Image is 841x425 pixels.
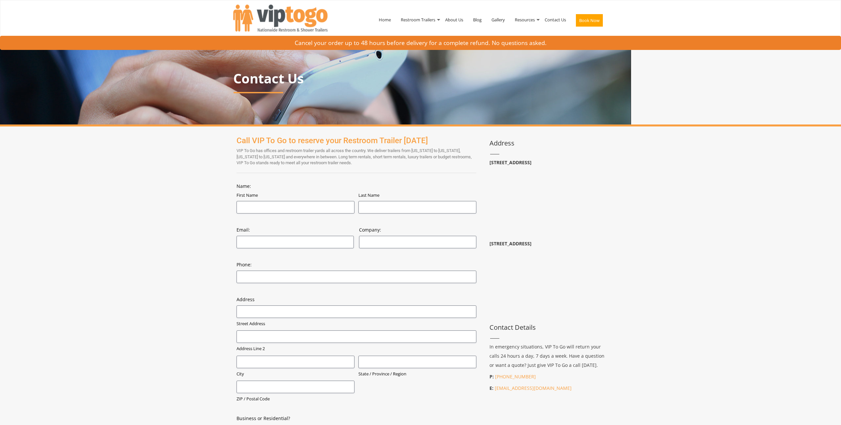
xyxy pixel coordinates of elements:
label: First Name [237,192,354,198]
label: Last Name [358,192,476,198]
a: Book Now [571,3,608,41]
p: Contact Us [233,71,608,86]
a: Home [374,3,396,37]
b: P: [489,373,494,380]
h1: Call VIP To Go to reserve your Restroom Trailer [DATE] [237,136,476,145]
b: E: [489,385,493,391]
div: VIP To Go has offices and restroom trailer yards all across the country. We deliver trailers from... [237,136,476,166]
legend: Name: [237,183,251,190]
h3: Contact Details [489,324,608,331]
h3: Address [489,140,608,147]
a: Gallery [487,3,510,37]
label: State / Province / Region [358,371,476,377]
label: Phone: [237,261,476,268]
label: Address Line 2 [237,346,476,352]
button: Book Now [576,14,603,27]
b: [STREET_ADDRESS] [489,240,532,247]
a: Restroom Trailers [396,3,440,37]
b: [STREET_ADDRESS] [489,159,532,166]
a: [PHONE_NUMBER] [495,373,536,380]
a: [EMAIL_ADDRESS][DOMAIN_NAME] [495,385,572,391]
a: Contact Us [540,3,571,37]
legend: Address [237,296,255,303]
label: Company: [359,227,476,233]
legend: Business or Residential? [237,415,290,422]
a: Blog [468,3,487,37]
a: About Us [440,3,468,37]
label: Street Address [237,321,476,327]
label: City [237,371,354,377]
a: Resources [510,3,540,37]
img: VIPTOGO [233,5,328,32]
label: ZIP / Postal Code [237,396,354,402]
p: In emergency situations, VIP To Go will return your calls 24 hours a day, 7 days a week. Have a q... [489,342,608,370]
label: Email: [237,227,354,233]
